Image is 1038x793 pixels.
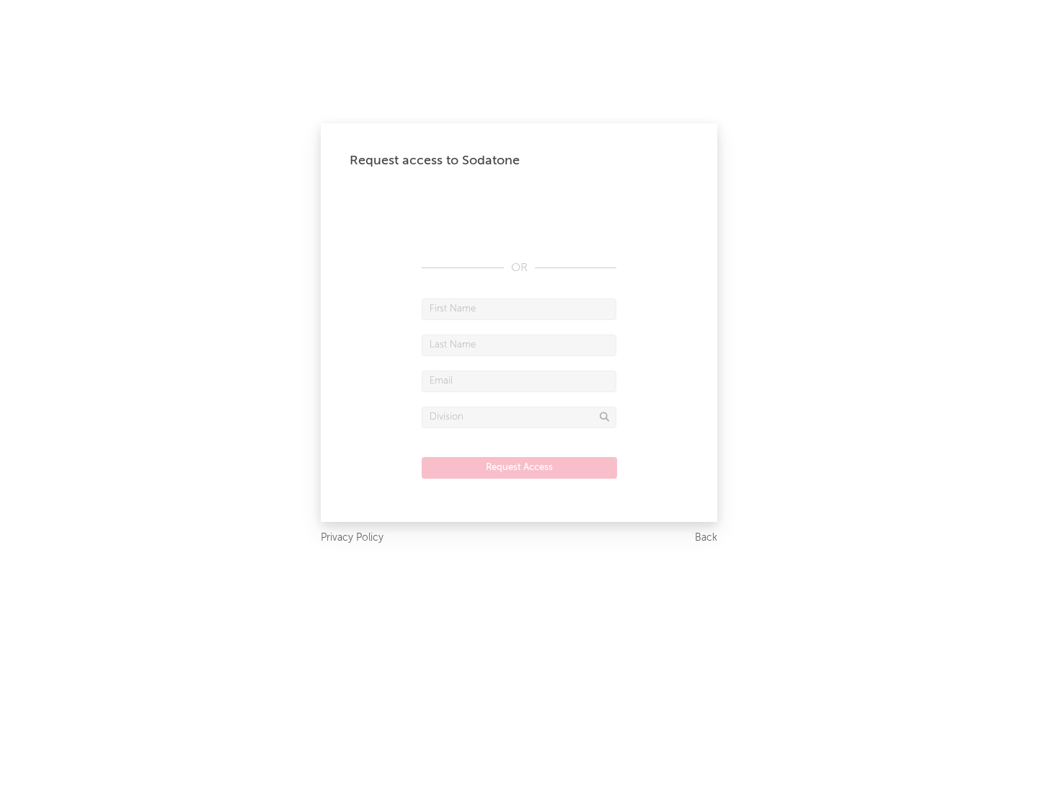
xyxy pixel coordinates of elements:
input: First Name [422,298,616,320]
button: Request Access [422,457,617,479]
input: Division [422,407,616,428]
input: Email [422,371,616,392]
div: Request access to Sodatone [350,152,688,169]
input: Last Name [422,335,616,356]
a: Privacy Policy [321,529,383,547]
div: OR [422,260,616,277]
a: Back [695,529,717,547]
